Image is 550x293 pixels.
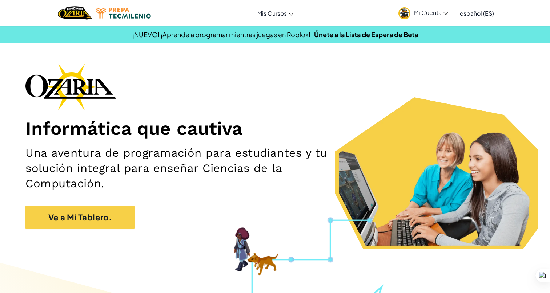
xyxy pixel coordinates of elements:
[456,3,498,23] a: español (ES)
[460,9,494,17] span: español (ES)
[398,7,410,19] img: avatar
[254,3,297,23] a: Mis Cursos
[96,8,151,19] img: Tecmilenio logo
[414,9,448,16] span: Mi Cuenta
[395,1,452,24] a: Mi Cuenta
[25,145,360,191] h2: Una aventura de programación para estudiantes y tu solución integral para enseñar Ciencias de la ...
[58,5,92,20] a: Ozaria by CodeCombat logo
[132,30,310,39] span: ¡NUEVO! ¡Aprende a programar mientras juegas en Roblox!
[25,206,135,229] a: Ve a Mi Tablero.
[58,5,92,20] img: Home
[257,9,287,17] span: Mis Cursos
[25,117,525,140] h1: Informática que cautiva
[25,63,116,110] img: Ozaria branding logo
[314,30,418,39] a: Únete a la Lista de Espera de Beta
